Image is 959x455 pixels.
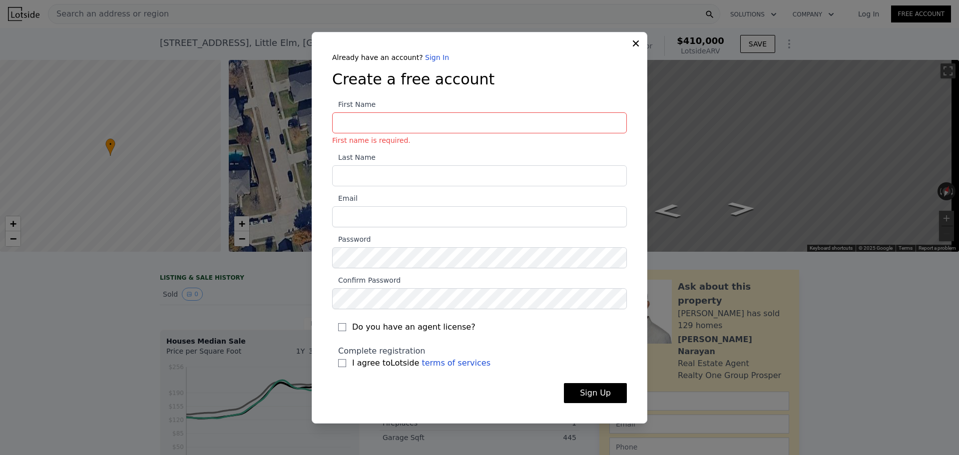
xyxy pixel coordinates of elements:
span: I agree to Lotside [352,357,490,369]
input: Email [332,206,627,227]
input: Confirm Password [332,288,627,309]
span: First Name [332,100,376,108]
span: Complete registration [338,346,426,356]
input: I agree toLotside terms of services [338,359,346,367]
a: Sign In [425,53,449,61]
input: First NameFirst name is required. [332,112,627,133]
a: terms of services [422,358,490,368]
span: Do you have an agent license? [352,321,476,333]
button: Sign Up [564,383,627,403]
span: Last Name [332,153,376,161]
span: Email [332,194,358,202]
div: Already have an account? [332,52,627,62]
span: Password [332,235,371,243]
h3: Create a free account [332,70,627,88]
span: Confirm Password [332,276,401,284]
input: Last Name [332,165,627,186]
div: First name is required. [332,135,627,145]
input: Do you have an agent license? [338,323,346,331]
input: Password [332,247,627,268]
